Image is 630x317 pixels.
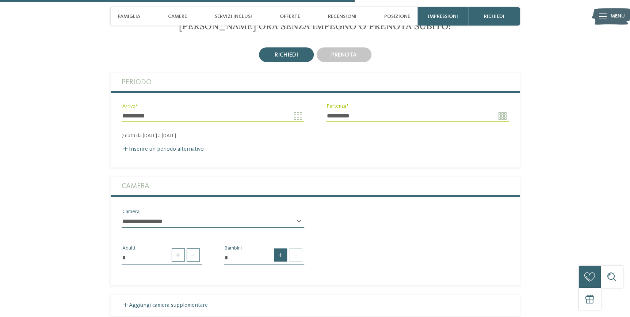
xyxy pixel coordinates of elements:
[122,302,208,308] label: Aggiungi camera supplementare
[280,13,300,20] span: Offerte
[275,52,298,58] span: richiedi
[111,133,520,139] div: 7 notti da [DATE] a [DATE]
[215,13,252,20] span: Servizi inclusi
[484,13,504,20] span: richiedi
[122,73,509,91] label: Periodo
[122,146,204,152] label: Inserire un periodo alternativo
[122,177,509,195] label: Camera
[118,13,140,20] span: Famiglia
[331,52,357,58] span: prenota
[328,13,356,20] span: Recensioni
[428,13,458,20] span: Impressioni
[168,13,187,20] span: Camere
[384,13,410,20] span: Posizione
[179,20,451,32] span: [PERSON_NAME] ora senza impegno o prenota subito!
